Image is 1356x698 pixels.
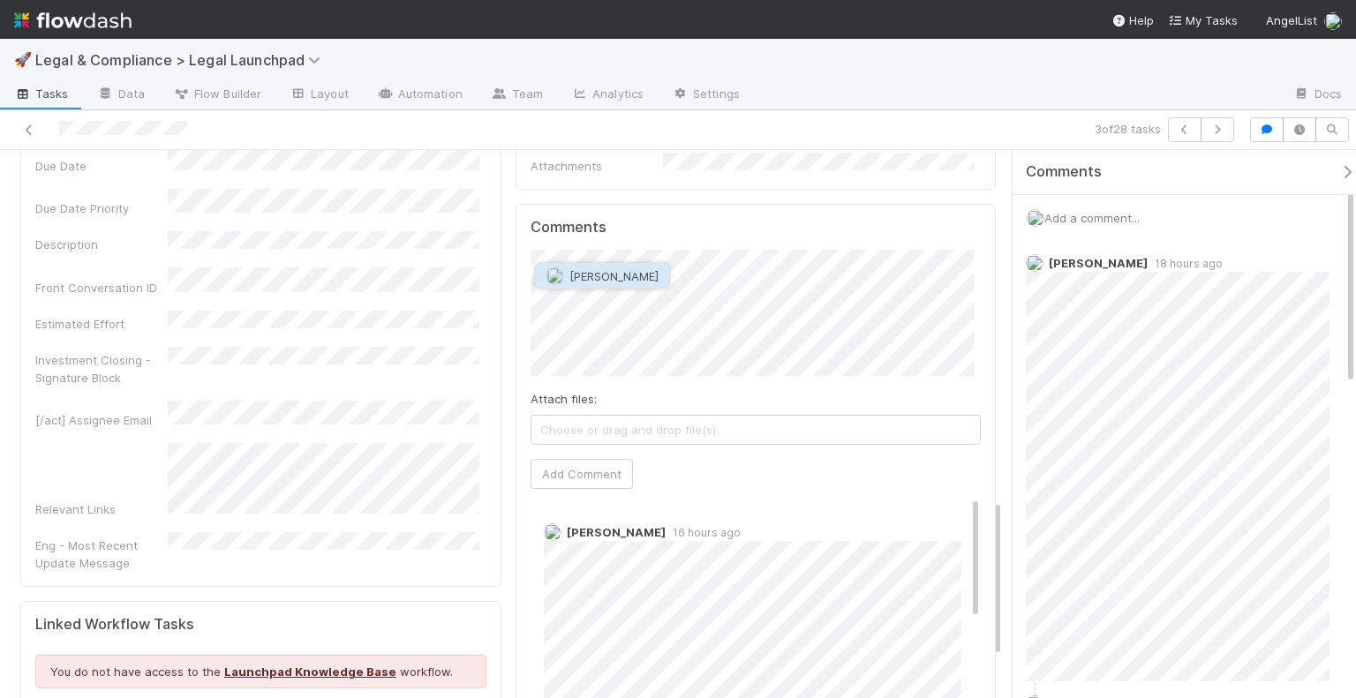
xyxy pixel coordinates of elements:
a: Team [477,81,557,109]
span: 16 hours ago [666,526,741,539]
div: Eng - Most Recent Update Message [35,537,168,572]
span: 18 hours ago [1148,257,1223,270]
img: avatar_ba76ddef-3fd0-4be4-9bc3-126ad567fcd5.png [1027,209,1044,227]
span: Choose or drag and drop file(s) [531,416,981,444]
div: Description [35,236,168,253]
img: logo-inverted-e16ddd16eac7371096b0.svg [14,5,132,35]
div: Help [1111,11,1154,29]
a: Settings [658,81,754,109]
span: [PERSON_NAME] [567,525,666,539]
div: Due Date Priority [35,199,168,217]
span: Tasks [14,85,69,102]
div: Relevant Links [35,500,168,518]
a: Launchpad Knowledge Base [224,664,396,679]
h5: Comments [531,219,982,236]
img: avatar_ba76ddef-3fd0-4be4-9bc3-126ad567fcd5.png [1026,254,1043,272]
div: Front Conversation ID [35,279,168,296]
h5: Linked Workflow Tasks [35,616,486,634]
label: Attach files: [531,390,597,408]
a: Data [83,81,159,109]
img: avatar_ba76ddef-3fd0-4be4-9bc3-126ad567fcd5.png [1324,12,1342,30]
img: avatar_8fe3758e-7d23-4e6b-a9f5-b81892974716.png [544,523,561,541]
span: [PERSON_NAME] [1049,256,1148,270]
a: Analytics [557,81,658,109]
span: Legal & Compliance > Legal Launchpad [35,51,329,69]
div: [/act] Assignee Email [35,411,168,429]
img: avatar_8fe3758e-7d23-4e6b-a9f5-b81892974716.png [546,267,564,285]
span: 🚀 [14,52,32,67]
span: [PERSON_NAME] [569,269,659,283]
span: Comments [1026,163,1102,181]
div: Estimated Effort [35,315,168,333]
div: Due Date [35,157,168,175]
span: Flow Builder [173,85,261,102]
div: Investment Closing - Signature Block [35,351,168,387]
button: Add Comment [531,459,633,489]
div: You do not have access to the workflow. [35,655,486,688]
a: My Tasks [1168,11,1238,29]
span: My Tasks [1168,13,1238,27]
a: Flow Builder [159,81,275,109]
span: AngelList [1266,13,1317,27]
a: Docs [1279,81,1356,109]
a: Automation [363,81,477,109]
span: Add a comment... [1044,211,1140,225]
span: 3 of 28 tasks [1095,120,1161,138]
a: Layout [275,81,363,109]
div: Attachments [531,157,663,175]
button: [PERSON_NAME] [536,264,669,289]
